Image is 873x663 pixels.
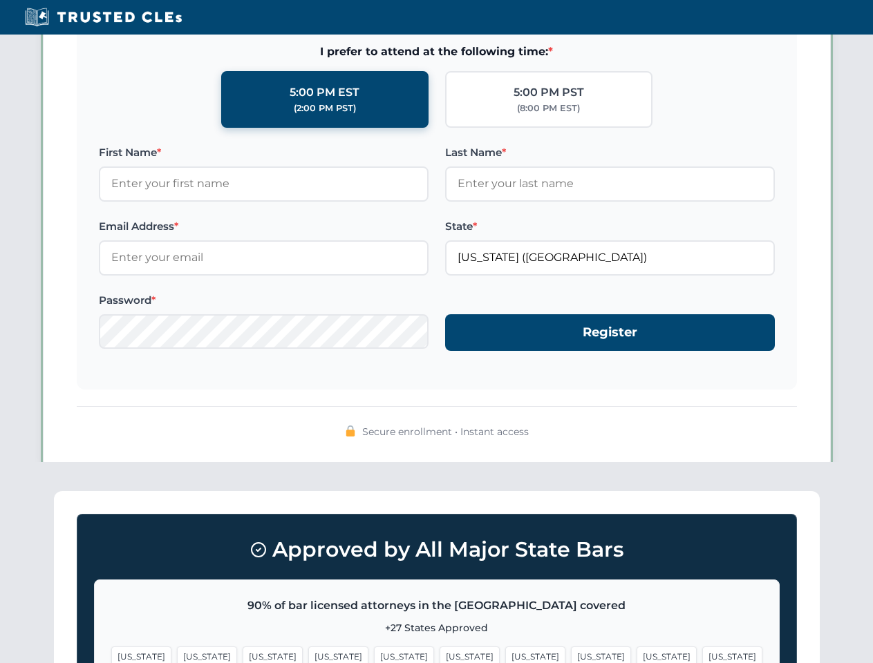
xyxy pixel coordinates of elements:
[362,424,529,439] span: Secure enrollment • Instant access
[99,166,429,201] input: Enter your first name
[290,84,359,102] div: 5:00 PM EST
[99,292,429,309] label: Password
[517,102,580,115] div: (8:00 PM EST)
[445,314,775,351] button: Register
[345,425,356,436] img: 🔒
[99,218,429,235] label: Email Address
[445,144,775,161] label: Last Name
[445,240,775,275] input: Florida (FL)
[111,620,762,635] p: +27 States Approved
[94,531,780,568] h3: Approved by All Major State Bars
[99,240,429,275] input: Enter your email
[99,144,429,161] label: First Name
[445,166,775,201] input: Enter your last name
[294,102,356,115] div: (2:00 PM PST)
[99,43,775,61] span: I prefer to attend at the following time:
[111,597,762,615] p: 90% of bar licensed attorneys in the [GEOGRAPHIC_DATA] covered
[514,84,584,102] div: 5:00 PM PST
[445,218,775,235] label: State
[21,7,186,28] img: Trusted CLEs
